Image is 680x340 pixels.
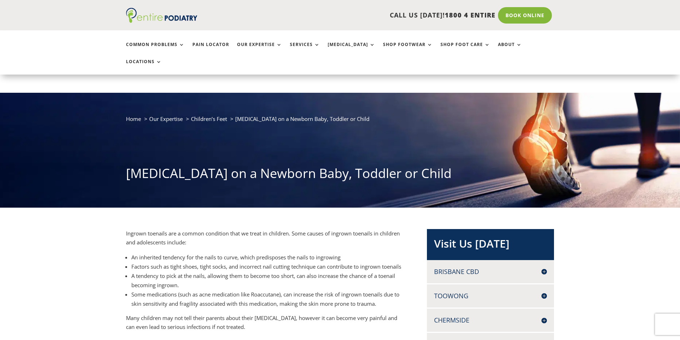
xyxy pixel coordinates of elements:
[434,267,547,276] h4: Brisbane CBD
[290,42,320,57] a: Services
[225,11,495,20] p: CALL US [DATE]!
[191,115,227,122] a: Children’s Feet
[126,59,162,75] a: Locations
[126,42,185,57] a: Common Problems
[434,236,547,255] h2: Visit Us [DATE]
[328,42,375,57] a: [MEDICAL_DATA]
[126,115,141,122] a: Home
[126,8,197,23] img: logo (1)
[192,42,229,57] a: Pain Locator
[383,42,433,57] a: Shop Footwear
[131,253,404,262] li: An inherited tendency for the nails to curve, which predisposes the nails to ingrowing
[434,316,547,325] h4: Chermside
[131,271,404,290] li: A tendency to pick at the nails, allowing them to become too short, can also increase the chance ...
[131,290,404,308] li: Some medications (such as acne medication like Roaccutane), can increase the risk of ingrown toen...
[445,11,495,19] span: 1800 4 ENTIRE
[126,114,554,129] nav: breadcrumb
[126,229,404,253] p: Ingrown toenails are a common condition that we treat in children. Some causes of ingrown toenail...
[126,314,404,337] p: Many children may not tell their parents about their [MEDICAL_DATA], however it can become very p...
[126,17,197,24] a: Entire Podiatry
[440,42,490,57] a: Shop Foot Care
[498,7,552,24] a: Book Online
[149,115,183,122] a: Our Expertise
[498,42,522,57] a: About
[235,115,369,122] span: [MEDICAL_DATA] on a Newborn Baby, Toddler or Child
[126,164,554,186] h1: [MEDICAL_DATA] on a Newborn Baby, Toddler or Child
[131,262,404,271] li: Factors such as tight shoes, tight socks, and incorrect nail cutting technique can contribute to ...
[434,291,547,300] h4: Toowong
[237,42,282,57] a: Our Expertise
